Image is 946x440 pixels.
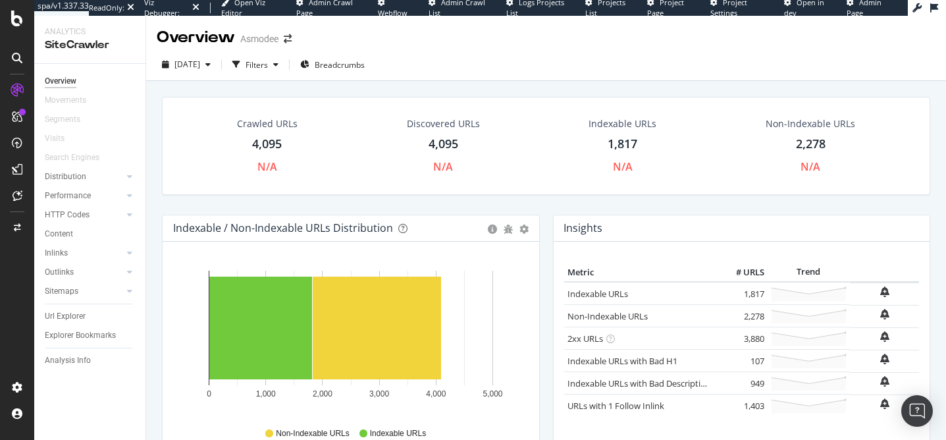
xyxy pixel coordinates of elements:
div: Open Intercom Messenger [901,395,933,427]
div: Filters [246,59,268,70]
div: Crawled URLs [237,117,298,130]
div: Url Explorer [45,310,86,323]
div: Overview [157,26,235,49]
a: Analysis Info [45,354,136,368]
th: # URLS [715,263,768,283]
a: Inlinks [45,246,123,260]
a: Segments [45,113,93,126]
div: bug [504,225,513,234]
a: Url Explorer [45,310,136,323]
div: Analytics [45,26,135,38]
div: Inlinks [45,246,68,260]
button: [DATE] [157,54,216,75]
h4: Insights [564,219,602,237]
a: Non-Indexable URLs [567,310,648,322]
div: Performance [45,189,91,203]
button: Breadcrumbs [295,54,370,75]
span: Indexable URLs [370,428,426,439]
div: 1,817 [608,136,637,153]
a: URLs with 1 Follow Inlink [567,400,664,412]
span: 2025 Sep. 18th [174,59,200,70]
a: Overview [45,74,136,88]
th: Trend [768,263,850,283]
div: Indexable URLs [589,117,656,130]
div: N/A [801,159,820,175]
td: 1,403 [715,395,768,417]
a: Indexable URLs with Bad H1 [567,355,677,367]
div: Segments [45,113,80,126]
svg: A chart. [173,263,529,416]
div: bell-plus [880,287,889,297]
a: Performance [45,189,123,203]
a: Sitemaps [45,285,123,298]
div: circle-info [488,225,497,234]
td: 2,278 [715,305,768,327]
div: bell-plus [880,399,889,409]
div: HTTP Codes [45,208,90,222]
div: 4,095 [429,136,458,153]
button: Filters [227,54,284,75]
div: arrow-right-arrow-left [284,34,292,43]
div: Overview [45,74,76,88]
div: bell-plus [880,309,889,319]
td: 949 [715,372,768,395]
th: Metric [564,263,715,283]
a: Movements [45,94,99,107]
div: Outlinks [45,265,74,279]
text: 2,000 [313,389,332,399]
div: N/A [257,159,277,175]
a: Indexable URLs [567,288,628,300]
div: 2,278 [796,136,826,153]
a: Visits [45,132,78,146]
td: 3,880 [715,327,768,350]
a: 2xx URLs [567,333,603,344]
a: Outlinks [45,265,123,279]
div: Discovered URLs [407,117,480,130]
div: gear [519,225,529,234]
a: Search Engines [45,151,113,165]
td: 107 [715,350,768,372]
div: ReadOnly: [89,3,124,13]
div: Distribution [45,170,86,184]
div: Indexable / Non-Indexable URLs Distribution [173,221,393,234]
div: Asmodee [240,32,278,45]
text: 4,000 [426,389,446,399]
span: Webflow [378,8,407,18]
span: Non-Indexable URLs [276,428,349,439]
div: Content [45,227,73,241]
div: Sitemaps [45,285,78,298]
div: Search Engines [45,151,99,165]
text: 0 [207,389,211,399]
div: Movements [45,94,86,107]
div: SiteCrawler [45,38,135,53]
td: 1,817 [715,282,768,305]
div: Analysis Info [45,354,91,368]
div: Visits [45,132,65,146]
span: Breadcrumbs [315,59,365,70]
div: 4,095 [252,136,282,153]
text: 3,000 [369,389,389,399]
a: Indexable URLs with Bad Description [567,377,711,389]
div: bell-plus [880,354,889,364]
div: N/A [433,159,453,175]
a: Distribution [45,170,123,184]
div: Non-Indexable URLs [766,117,855,130]
a: HTTP Codes [45,208,123,222]
div: Explorer Bookmarks [45,329,116,343]
div: bell-plus [880,331,889,342]
text: 5,000 [483,389,502,399]
a: Content [45,227,136,241]
a: Explorer Bookmarks [45,329,136,343]
div: N/A [613,159,633,175]
text: 1,000 [256,389,276,399]
div: bell-plus [880,376,889,387]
